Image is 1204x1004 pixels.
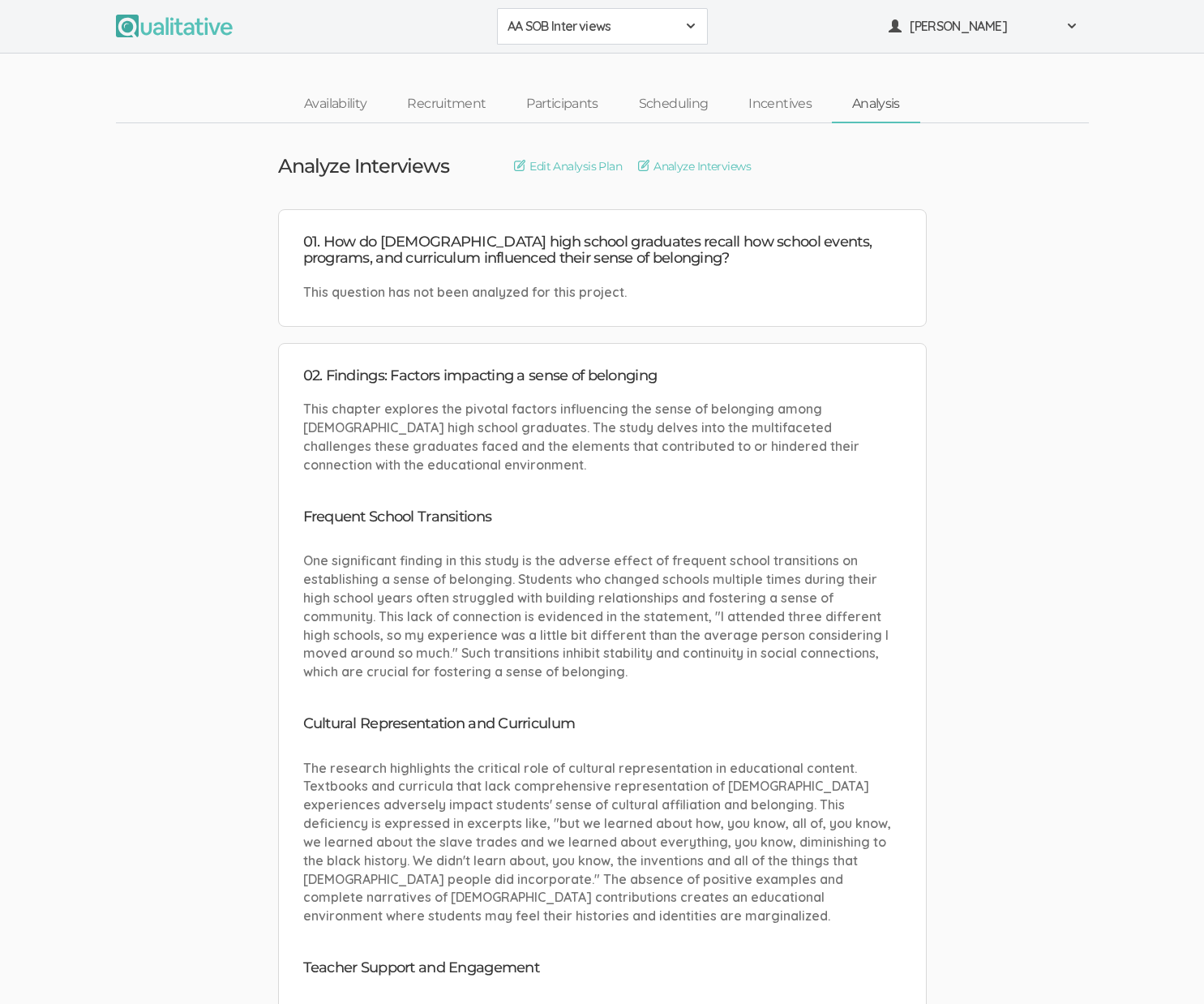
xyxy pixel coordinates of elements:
[832,87,920,122] a: Analysis
[878,8,1089,45] button: [PERSON_NAME]
[303,283,902,302] div: This question has not been analyzed for this project.
[506,87,618,122] a: Participants
[529,158,622,174] span: Edit Analysis Plan
[910,17,1056,36] span: [PERSON_NAME]
[303,960,902,976] h4: Teacher Support and Engagement
[303,759,902,926] p: The research highlights the critical role of cultural representation in educational content. Text...
[278,156,450,177] h3: Analyze Interviews
[284,87,387,122] a: Availability
[497,8,708,45] button: AA SOB Interviews
[619,87,729,122] a: Scheduling
[638,157,751,175] a: Analyze Interviews
[303,716,902,732] h4: Cultural Representation and Curriculum
[303,400,902,474] p: This chapter explores the pivotal factors influencing the sense of belonging among [DEMOGRAPHIC_D...
[303,234,902,267] h4: 01. How do [DEMOGRAPHIC_DATA] high school graduates recall how school events, programs, and curri...
[1123,926,1204,1004] iframe: Chat Widget
[508,17,676,36] span: AA SOB Interviews
[387,87,506,122] a: Recruitment
[116,15,233,37] img: Qualitative
[303,509,902,526] h4: Frequent School Transitions
[728,87,832,122] a: Incentives
[514,157,622,175] a: Edit Analysis Plan
[303,551,902,681] p: One significant finding in this study is the adverse effect of frequent school transitions on est...
[303,368,902,384] h4: 02. Findings: Factors impacting a sense of belonging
